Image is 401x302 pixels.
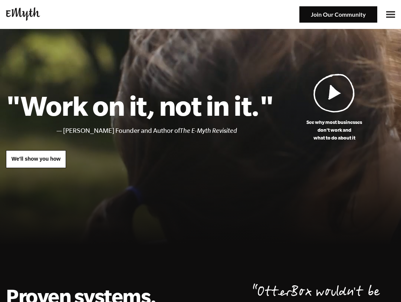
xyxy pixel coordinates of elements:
a: We'll show you how [6,150,66,168]
h1: "Work on it, not in it." [6,89,273,122]
img: Join Our Community [299,6,377,23]
img: Play Video [313,73,355,112]
p: See why most businesses don't work and what to do about it [273,118,395,142]
span: We'll show you how [11,156,60,162]
i: The E-Myth Revisited [180,127,237,134]
iframe: Chat Widget [364,266,401,302]
img: EMyth [6,7,40,20]
a: See why most businessesdon't work andwhat to do about it [273,73,395,142]
img: Open Menu [386,11,395,18]
li: [PERSON_NAME] Founder and Author of [63,125,273,136]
